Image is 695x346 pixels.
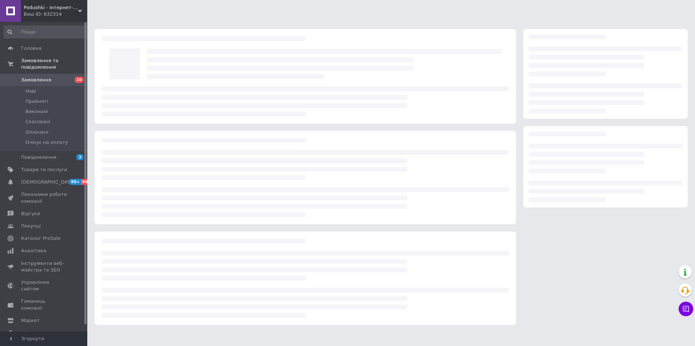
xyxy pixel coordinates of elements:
[21,235,60,242] span: Каталог ProSale
[21,260,67,273] span: Інструменти веб-майстра та SEO
[21,279,67,292] span: Управління сайтом
[21,191,67,204] span: Показники роботи компанії
[76,154,84,160] span: 3
[21,166,67,173] span: Товари та послуги
[21,330,58,336] span: Налаштування
[24,4,78,11] span: Podushki - інтернет-магазин Подушки
[21,298,67,311] span: Гаманець компанії
[25,98,48,105] span: Прийняті
[21,154,56,161] span: Повідомлення
[25,108,48,115] span: Виконані
[24,11,87,17] div: Ваш ID: 632314
[25,118,50,125] span: Скасовані
[75,77,84,83] span: 10
[25,139,68,146] span: Очікує на оплату
[21,77,51,83] span: Замовлення
[25,129,48,136] span: Оплачені
[21,57,87,71] span: Замовлення та повідомлення
[4,25,93,39] input: Пошук
[21,210,40,217] span: Відгуки
[21,45,41,52] span: Головна
[21,179,75,185] span: [DEMOGRAPHIC_DATA]
[81,179,93,185] span: 99+
[21,248,46,254] span: Аналітика
[21,317,40,324] span: Маркет
[21,223,41,229] span: Покупці
[679,302,693,316] button: Чат з покупцем
[25,88,36,94] span: Нові
[69,179,81,185] span: 99+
